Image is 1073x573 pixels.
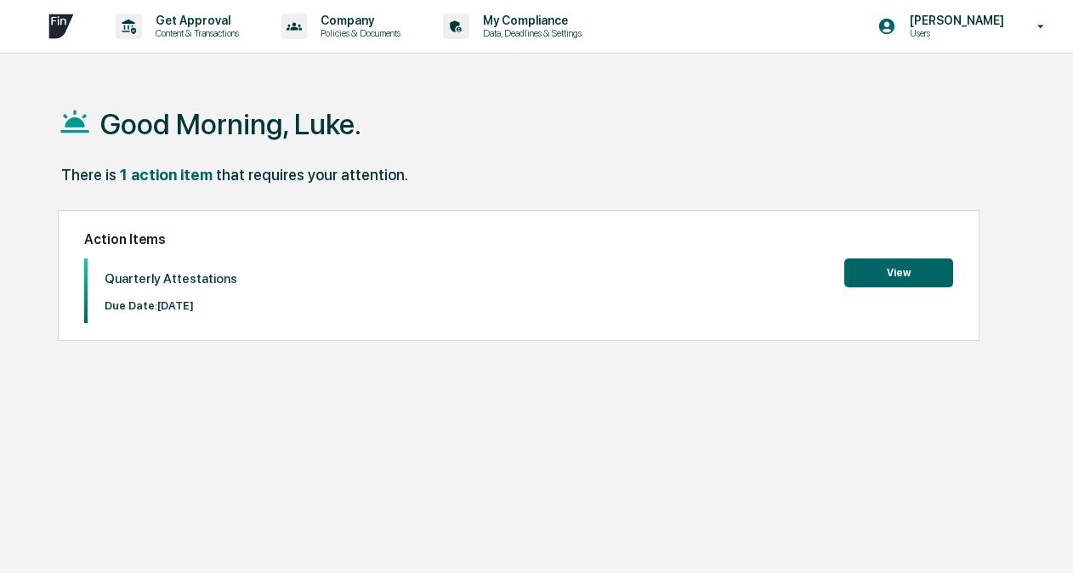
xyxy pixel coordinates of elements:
[307,27,409,39] p: Policies & Documents
[142,27,247,39] p: Content & Transactions
[469,27,590,39] p: Data, Deadlines & Settings
[216,166,408,184] div: that requires your attention.
[896,27,1013,39] p: Users
[41,6,82,47] img: logo
[844,264,953,280] a: View
[120,166,213,184] div: 1 action item
[84,231,953,247] h2: Action Items
[896,14,1013,27] p: [PERSON_NAME]
[844,258,953,287] button: View
[469,14,590,27] p: My Compliance
[142,14,247,27] p: Get Approval
[105,271,237,286] p: Quarterly Attestations
[100,107,361,141] h1: Good Morning, Luke.
[105,299,237,312] p: Due Date: [DATE]
[61,166,116,184] div: There is
[307,14,409,27] p: Company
